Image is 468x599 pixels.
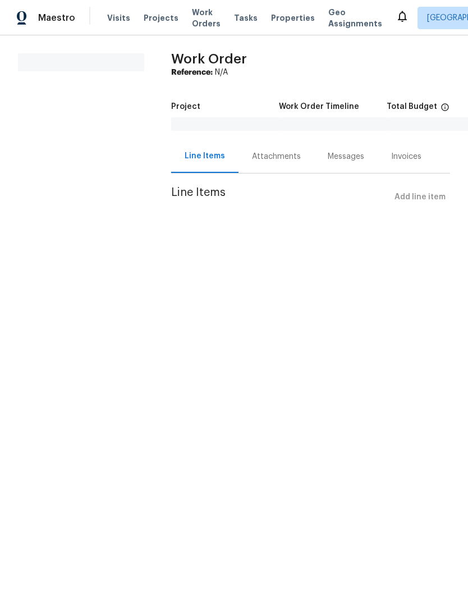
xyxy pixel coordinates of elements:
[171,187,390,208] span: Line Items
[271,12,315,24] span: Properties
[144,12,178,24] span: Projects
[171,67,450,78] div: N/A
[192,7,221,29] span: Work Orders
[441,103,449,117] span: The total cost of line items that have been proposed by Opendoor. This sum includes line items th...
[234,14,258,22] span: Tasks
[171,103,200,111] h5: Project
[279,103,359,111] h5: Work Order Timeline
[38,12,75,24] span: Maestro
[252,151,301,162] div: Attachments
[387,103,437,111] h5: Total Budget
[107,12,130,24] span: Visits
[171,68,213,76] b: Reference:
[171,52,247,66] span: Work Order
[328,7,382,29] span: Geo Assignments
[391,151,421,162] div: Invoices
[328,151,364,162] div: Messages
[185,150,225,162] div: Line Items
